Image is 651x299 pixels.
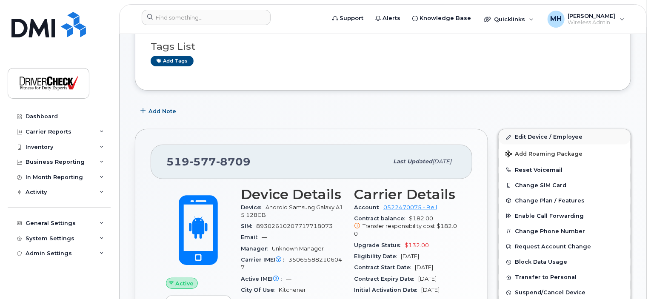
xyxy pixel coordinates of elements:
[499,208,631,224] button: Enable Call Forwarding
[176,279,194,288] span: Active
[241,204,343,218] span: Android Samsung Galaxy A15 128GB
[383,204,437,211] a: 0522470075 - Bell
[326,10,369,27] a: Support
[499,129,631,145] a: Edit Device / Employee
[241,276,286,282] span: Active IMEI
[515,197,585,204] span: Change Plan / Features
[515,213,584,219] span: Enable Call Forwarding
[406,10,477,27] a: Knowledge Base
[568,19,616,26] span: Wireless Admin
[494,16,525,23] span: Quicklinks
[550,14,562,24] span: MH
[515,290,585,296] span: Suspend/Cancel Device
[499,239,631,254] button: Request Account Change
[405,242,429,248] span: $132.00
[420,14,471,23] span: Knowledge Base
[354,242,405,248] span: Upgrade Status
[340,14,363,23] span: Support
[286,276,291,282] span: —
[262,234,267,240] span: —
[499,162,631,178] button: Reset Voicemail
[241,256,288,263] span: Carrier IMEI
[568,12,616,19] span: [PERSON_NAME]
[241,223,256,229] span: SIM
[241,256,342,271] span: 350655882106047
[241,287,279,293] span: City Of Use
[354,187,457,202] h3: Carrier Details
[166,155,251,168] span: 519
[432,158,451,165] span: [DATE]
[354,287,421,293] span: Initial Activation Date
[499,145,631,162] button: Add Roaming Package
[354,204,383,211] span: Account
[241,234,262,240] span: Email
[354,276,418,282] span: Contract Expiry Date
[499,178,631,193] button: Change SIM Card
[354,253,401,259] span: Eligibility Date
[499,224,631,239] button: Change Phone Number
[151,56,194,66] a: Add tags
[241,204,266,211] span: Device
[151,41,615,52] h3: Tags List
[401,253,419,259] span: [DATE]
[189,155,216,168] span: 577
[542,11,631,28] div: Michelle Henderson
[363,223,435,229] span: Transfer responsibility cost
[241,245,272,252] span: Manager
[354,215,409,222] span: Contract balance
[499,193,631,208] button: Change Plan / Features
[393,158,432,165] span: Last updated
[383,14,400,23] span: Alerts
[142,10,271,25] input: Find something...
[216,155,251,168] span: 8709
[369,10,406,27] a: Alerts
[135,103,183,119] button: Add Note
[499,254,631,270] button: Block Data Usage
[478,11,540,28] div: Quicklinks
[418,276,437,282] span: [DATE]
[499,270,631,285] button: Transfer to Personal
[415,264,433,271] span: [DATE]
[354,264,415,271] span: Contract Start Date
[272,245,324,252] span: Unknown Manager
[505,151,582,159] span: Add Roaming Package
[256,223,333,229] span: 89302610207717718073
[421,287,440,293] span: [DATE]
[148,107,176,115] span: Add Note
[354,215,457,238] span: $182.00
[241,187,344,202] h3: Device Details
[279,287,306,293] span: Kitchener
